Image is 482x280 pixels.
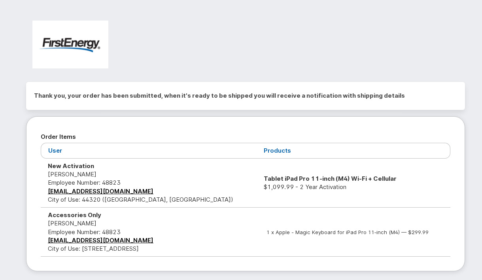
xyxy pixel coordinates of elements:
[41,208,257,257] td: [PERSON_NAME] City of Use: [STREET_ADDRESS]
[257,143,450,158] th: Products
[257,159,450,208] td: $1,099.99 - 2 Year Activation
[48,179,121,186] span: Employee Number: 48823
[48,228,121,236] span: Employee Number: 48823
[48,211,101,219] strong: Accessories Only
[41,143,257,158] th: User
[32,21,108,68] img: FirstEnergy Corp
[48,187,153,195] a: [EMAIL_ADDRESS][DOMAIN_NAME]
[48,236,153,244] a: [EMAIL_ADDRESS][DOMAIN_NAME]
[41,131,450,143] h2: Order Items
[34,90,457,102] h2: Thank you, your order has been submitted, when it's ready to be shipped you will receive a notifi...
[48,162,94,170] strong: New Activation
[41,159,257,208] td: [PERSON_NAME] City of Use: 44320 ([GEOGRAPHIC_DATA], [GEOGRAPHIC_DATA])
[264,175,397,182] strong: Tablet iPad Pro 11-inch (M4) Wi-Fi + Cellular
[267,229,429,235] small: 1 x Apple - Magic Keyboard for iPad Pro 11‑inch (M4) — $299.99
